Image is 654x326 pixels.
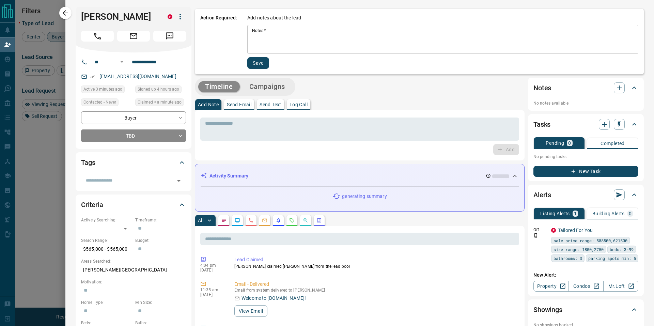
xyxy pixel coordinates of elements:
p: Email from system delivered to [PERSON_NAME] [234,288,516,293]
p: Timeframe: [135,217,186,223]
div: property.ca [168,14,172,19]
p: Off [533,227,547,233]
p: Lead Claimed [234,256,516,263]
button: View Email [234,305,267,317]
button: Open [174,176,184,186]
p: Pending [546,141,564,145]
p: Home Type: [81,299,132,306]
p: Actively Searching: [81,217,132,223]
a: Mr.Loft [603,281,638,292]
a: Condos [568,281,603,292]
p: Completed [601,141,625,146]
h2: Tasks [533,119,550,130]
span: Email [117,31,150,42]
p: New Alert: [533,271,638,279]
svg: Requests [289,218,295,223]
svg: Calls [248,218,254,223]
div: Buyer [81,111,186,124]
p: Add Note [198,102,219,107]
p: Send Email [227,102,251,107]
p: 4:04 pm [200,263,224,268]
svg: Emails [262,218,267,223]
svg: Notes [221,218,227,223]
p: Baths: [135,320,186,326]
p: Motivation: [81,279,186,285]
p: [PERSON_NAME][GEOGRAPHIC_DATA] [81,264,186,276]
p: 1 [574,211,577,216]
span: Active 3 minutes ago [83,86,122,93]
span: sale price range: 508500,621500 [554,237,627,244]
p: Welcome to [DOMAIN_NAME]! [242,295,306,302]
div: Notes [533,80,638,96]
div: Tags [81,154,186,171]
div: Criteria [81,197,186,213]
p: Budget: [135,237,186,244]
div: Fri Aug 15 2025 [135,98,186,108]
span: Message [153,31,186,42]
span: parking spots min: 5 [588,255,636,262]
h1: [PERSON_NAME] [81,11,157,22]
p: Add notes about the lead [247,14,301,21]
p: Send Text [260,102,281,107]
button: Timeline [198,81,240,92]
span: bathrooms: 3 [554,255,582,262]
p: Action Required: [200,14,237,69]
div: Fri Aug 15 2025 [135,86,186,95]
svg: Email Verified [90,74,95,79]
p: Beds: [81,320,132,326]
p: Search Range: [81,237,132,244]
a: Property [533,281,569,292]
p: Email - Delivered [234,281,516,288]
a: Tailored For You [558,228,593,233]
p: Building Alerts [592,211,625,216]
p: [DATE] [200,292,224,297]
p: No pending tasks [533,152,638,162]
svg: Push Notification Only [533,233,538,238]
h2: Tags [81,157,95,168]
svg: Agent Actions [316,218,322,223]
p: [DATE] [200,268,224,273]
p: All [198,218,203,223]
span: size range: 1800,2750 [554,246,604,253]
span: Signed up 4 hours ago [138,86,179,93]
div: TBD [81,129,186,142]
p: 11:35 am [200,288,224,292]
p: Min Size: [135,299,186,306]
p: Areas Searched: [81,258,186,264]
div: Showings [533,301,638,318]
span: Contacted - Never [83,99,116,106]
span: beds: 3-99 [610,246,634,253]
svg: Opportunities [303,218,308,223]
h2: Alerts [533,189,551,200]
span: Call [81,31,114,42]
h2: Notes [533,82,551,93]
p: generating summary [342,193,387,200]
span: Claimed < a minute ago [138,99,182,106]
button: Campaigns [243,81,292,92]
div: Fri Aug 15 2025 [81,86,132,95]
a: [EMAIL_ADDRESS][DOMAIN_NAME] [99,74,176,79]
p: Listing Alerts [540,211,570,216]
div: Alerts [533,187,638,203]
svg: Lead Browsing Activity [235,218,240,223]
div: Tasks [533,116,638,133]
button: Open [118,58,126,66]
p: [PERSON_NAME] claimed [PERSON_NAME] from the lead pool [234,263,516,269]
button: Save [247,57,269,69]
h2: Showings [533,304,562,315]
div: Activity Summary [201,170,519,182]
div: property.ca [551,228,556,233]
h2: Criteria [81,199,103,210]
p: Activity Summary [209,172,248,180]
p: No notes available [533,100,638,106]
svg: Listing Alerts [276,218,281,223]
p: $565,000 - $565,000 [81,244,132,255]
p: Log Call [290,102,308,107]
p: 0 [568,141,571,145]
button: New Task [533,166,638,177]
p: 0 [629,211,632,216]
